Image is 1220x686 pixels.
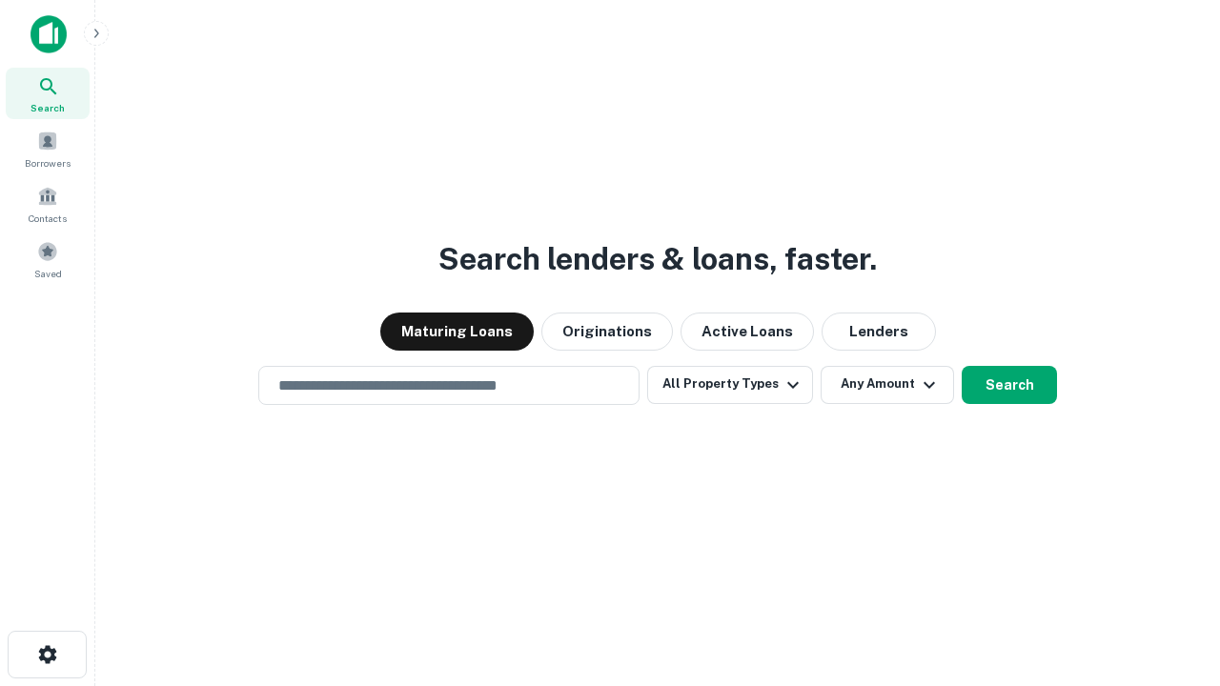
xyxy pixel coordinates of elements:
[681,313,814,351] button: Active Loans
[541,313,673,351] button: Originations
[647,366,813,404] button: All Property Types
[380,313,534,351] button: Maturing Loans
[438,236,877,282] h3: Search lenders & loans, faster.
[6,123,90,174] a: Borrowers
[30,15,67,53] img: capitalize-icon.png
[1125,534,1220,625] iframe: Chat Widget
[6,178,90,230] a: Contacts
[6,68,90,119] a: Search
[6,233,90,285] a: Saved
[822,313,936,351] button: Lenders
[30,100,65,115] span: Search
[962,366,1057,404] button: Search
[25,155,71,171] span: Borrowers
[29,211,67,226] span: Contacts
[821,366,954,404] button: Any Amount
[34,266,62,281] span: Saved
